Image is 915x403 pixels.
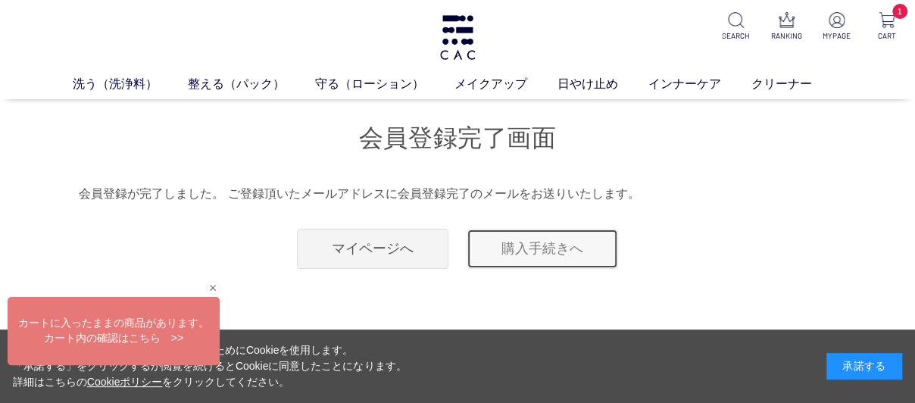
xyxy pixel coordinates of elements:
a: 1 CART [870,12,903,42]
span: 1 [892,4,907,19]
h1: 会員登録完了画面 [79,122,836,155]
a: Cookieポリシー [87,376,163,388]
p: CART [870,30,903,42]
a: SEARCH [720,12,752,42]
a: マイページへ [297,229,448,269]
a: インナーケア [648,75,751,93]
p: 会員登録が完了しました。 ご登録頂いたメールアドレスに会員登録完了のメールをお送りいたします。 [79,185,836,203]
p: MYPAGE [820,30,853,42]
a: 購入手続きへ [467,229,618,269]
a: MYPAGE [820,12,853,42]
a: 洗う（洗浄料） [73,75,188,93]
a: メイクアップ [454,75,557,93]
p: SEARCH [720,30,752,42]
a: 日やけ止め [557,75,648,93]
a: RANKING [770,12,803,42]
a: 守る（ローション） [315,75,454,93]
img: logo [438,15,477,60]
p: RANKING [770,30,803,42]
div: 承諾する [826,353,902,380]
a: クリーナー [751,75,842,93]
a: 整える（パック） [188,75,315,93]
